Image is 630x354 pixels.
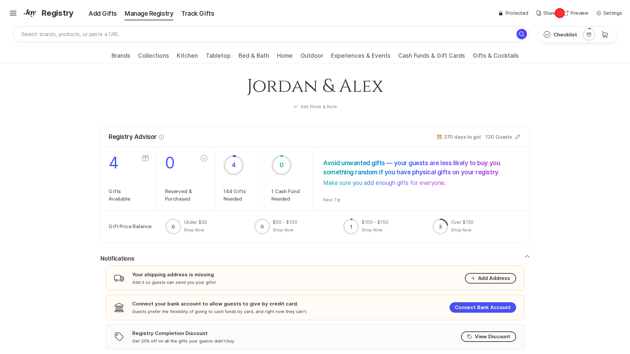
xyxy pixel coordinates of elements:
[109,132,157,142] p: Registry Advisor
[564,10,588,17] button: Preview
[536,10,556,17] button: Share
[132,308,307,314] p: Guests prefer the flexibility of giving to cash funds by card, and right now they can't.
[450,302,516,313] button: Connect Bank Account
[261,223,264,230] p: 0
[362,227,383,233] button: Shop Now
[486,133,512,141] p: 120 Guests
[109,219,165,234] p: Gift Price Balance
[350,223,352,230] p: 1
[543,10,556,17] p: Share
[323,159,516,177] p: Avoid unwanted gifts — your guests are less likely to buy you something random if you have physic...
[41,7,73,19] span: Registry
[277,52,293,63] a: Home
[465,273,516,284] button: Add Address
[132,338,235,344] p: Get 20% off on all the gifts your guests didn't buy.
[331,52,390,63] a: Experiences & Events
[13,26,530,42] input: Search brands, products, or paste a URL
[184,219,207,226] p: Under $50
[177,52,198,63] a: Kitchen
[108,74,522,99] p: Jordan & Alex
[514,133,521,141] button: Edit Guest Count
[177,9,218,18] div: Track Gifts
[273,219,297,226] p: $50 - $100
[100,255,134,263] p: Notifications
[398,52,465,63] a: Cash Funds & Gift Cards
[109,155,130,171] p: 4
[323,197,341,203] button: Next Tip
[75,9,121,18] div: Add Gifts
[505,10,528,17] p: Protected
[223,188,256,203] p: 144 Gifts Needed
[516,29,527,39] button: Search for
[239,52,269,63] a: Bed & Bath
[451,227,472,233] button: Shop Now
[184,227,205,233] button: Shop Now
[165,188,192,203] p: Reserved & Purchased
[273,227,294,233] button: Shop Now
[461,331,516,342] button: View Discount
[271,188,305,203] p: 1 Cash Fund Needed
[206,52,231,63] a: Tabletop
[132,330,208,337] p: Registry Completion Discount
[596,10,622,17] button: Settings
[100,99,530,114] button: Edit Photo & Note
[132,271,214,278] p: Your shipping address is missing
[603,10,622,17] p: Settings
[436,133,480,141] p: 🎊 270 days to go!
[232,161,236,170] p: 4
[100,255,530,263] button: Notifications
[473,52,519,63] a: Gifts & Cocktails
[109,188,130,203] p: Gifts Available
[280,161,283,170] p: 0
[570,10,588,17] p: Preview
[323,180,446,186] p: Make sure you add enough gifts for everyone.
[138,52,169,63] a: Collections
[362,219,388,226] p: $100 - $150
[498,10,528,17] button: Protected
[439,223,442,230] p: 3
[132,300,298,307] p: Connect your bank account to allow guests to give by credit card.
[172,223,175,230] p: 0
[301,52,323,63] a: Outdoor
[538,27,582,42] button: Checklist
[451,219,474,226] p: Over $150
[132,279,216,285] p: Add it so guests can send you your gifts!
[121,9,177,18] div: Manage Registry
[165,155,192,171] p: 0
[112,52,130,63] a: Brands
